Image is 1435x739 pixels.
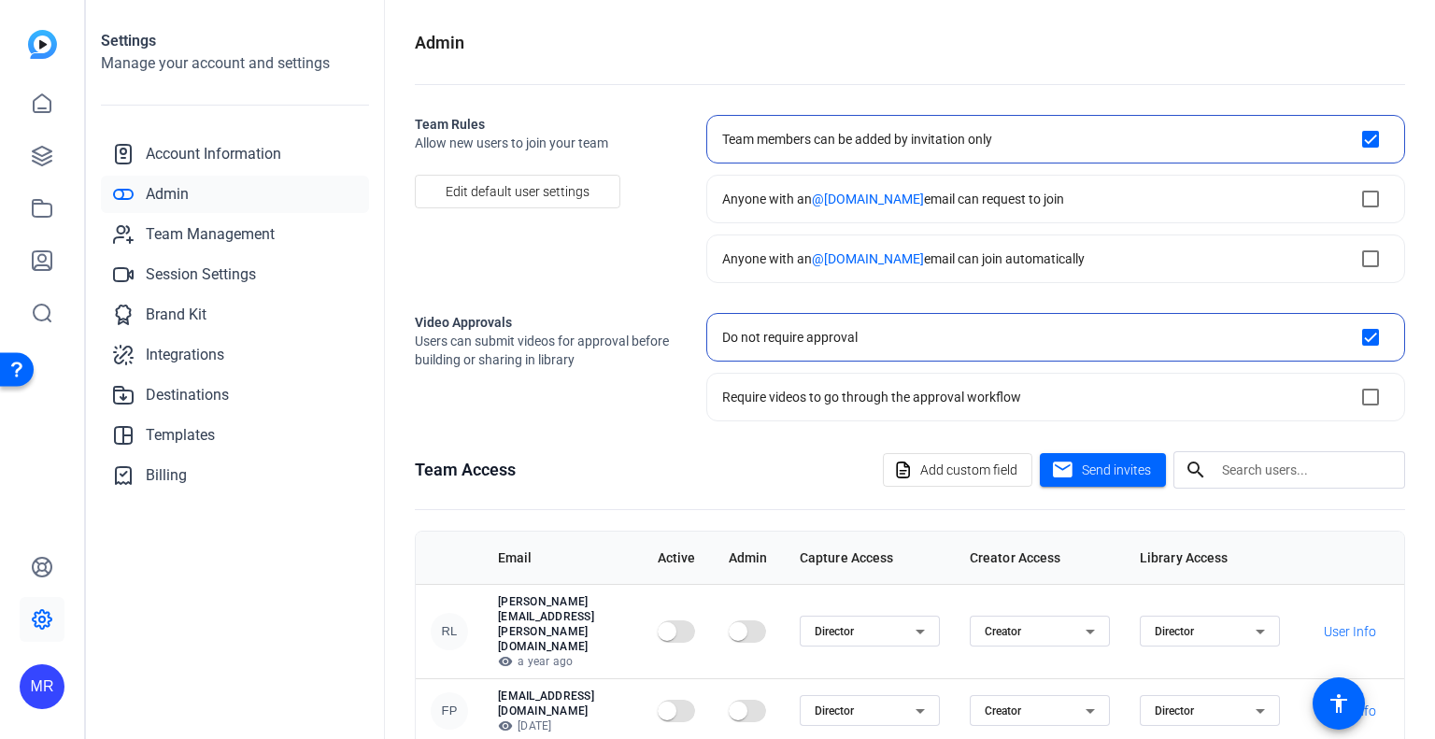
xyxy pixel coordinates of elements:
[101,377,369,414] a: Destinations
[146,384,229,406] span: Destinations
[101,457,369,494] a: Billing
[101,135,369,173] a: Account Information
[722,190,1064,208] div: Anyone with an email can request to join
[1310,694,1389,728] button: User Info
[498,594,628,654] p: [PERSON_NAME][EMAIL_ADDRESS][PERSON_NAME][DOMAIN_NAME]
[498,718,628,733] p: [DATE]
[20,664,64,709] div: MR
[883,453,1032,487] button: Add custom field
[146,344,224,366] span: Integrations
[146,304,206,326] span: Brand Kit
[812,251,924,266] span: @[DOMAIN_NAME]
[1155,625,1194,638] span: Director
[722,249,1085,268] div: Anyone with an email can join automatically
[812,192,924,206] span: @[DOMAIN_NAME]
[146,143,281,165] span: Account Information
[722,388,1021,406] div: Require videos to go through the approval workflow
[1155,704,1194,718] span: Director
[1125,532,1295,584] th: Library Access
[920,452,1017,488] span: Add custom field
[101,176,369,213] a: Admin
[101,336,369,374] a: Integrations
[446,174,590,209] span: Edit default user settings
[431,613,468,650] div: RL
[415,457,516,483] h1: Team Access
[955,532,1125,584] th: Creator Access
[415,313,676,332] h2: Video Approvals
[415,30,464,56] h1: Admin
[714,532,785,584] th: Admin
[101,216,369,253] a: Team Management
[722,328,858,347] div: Do not require approval
[101,30,369,52] h1: Settings
[1324,622,1376,641] span: User Info
[146,183,189,206] span: Admin
[1051,459,1074,482] mat-icon: mail
[722,130,992,149] div: Team members can be added by invitation only
[985,704,1021,718] span: Creator
[498,689,628,718] p: [EMAIL_ADDRESS][DOMAIN_NAME]
[483,532,643,584] th: Email
[415,115,676,134] h2: Team Rules
[101,52,369,75] h2: Manage your account and settings
[431,692,468,730] div: FP
[785,532,955,584] th: Capture Access
[1222,459,1390,481] input: Search users...
[146,464,187,487] span: Billing
[415,175,620,208] button: Edit default user settings
[1040,453,1166,487] button: Send invites
[146,223,275,246] span: Team Management
[101,256,369,293] a: Session Settings
[1173,459,1218,481] mat-icon: search
[1328,692,1350,715] mat-icon: accessibility
[498,718,513,733] mat-icon: visibility
[1310,615,1389,648] button: User Info
[643,532,714,584] th: Active
[415,134,676,152] span: Allow new users to join your team
[146,263,256,286] span: Session Settings
[415,332,676,369] span: Users can submit videos for approval before building or sharing in library
[101,296,369,334] a: Brand Kit
[28,30,57,59] img: blue-gradient.svg
[498,654,628,669] p: a year ago
[815,625,854,638] span: Director
[146,424,215,447] span: Templates
[498,654,513,669] mat-icon: visibility
[101,417,369,454] a: Templates
[815,704,854,718] span: Director
[985,625,1021,638] span: Creator
[1082,461,1151,480] span: Send invites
